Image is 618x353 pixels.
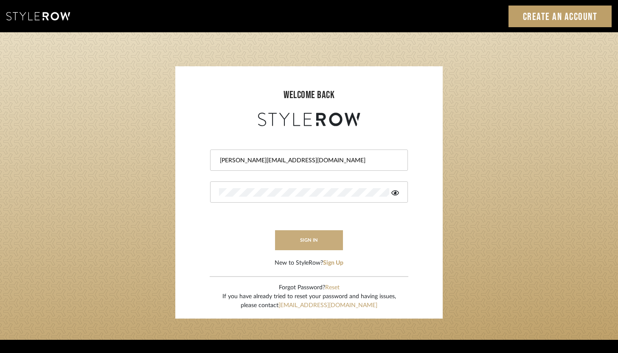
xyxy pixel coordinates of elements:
button: Sign Up [323,259,343,268]
div: If you have already tried to reset your password and having issues, please contact [222,292,396,310]
a: [EMAIL_ADDRESS][DOMAIN_NAME] [278,302,377,308]
div: welcome back [184,88,434,103]
input: Email Address [219,156,397,165]
button: sign in [275,230,343,250]
div: New to StyleRow? [275,259,343,268]
div: Forgot Password? [222,283,396,292]
button: Reset [325,283,340,292]
a: Create an Account [508,6,612,27]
